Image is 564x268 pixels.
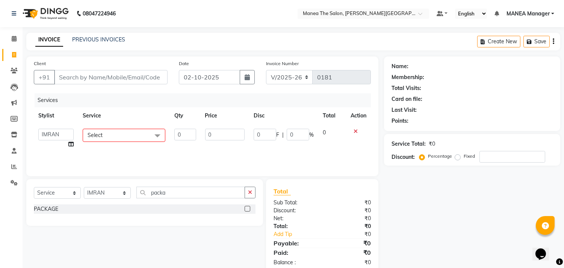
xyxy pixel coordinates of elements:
[322,239,377,248] div: ₹0
[392,62,408,70] div: Name:
[346,107,371,124] th: Action
[428,153,452,160] label: Percentage
[72,36,125,43] a: PREVIOUS INVOICES
[19,3,71,24] img: logo
[274,187,291,195] span: Total
[78,107,170,124] th: Service
[392,106,417,114] div: Last Visit:
[249,107,318,124] th: Disc
[201,107,249,124] th: Price
[54,70,168,84] input: Search by Name/Mobile/Email/Code
[318,107,346,124] th: Total
[34,70,55,84] button: +91
[268,230,331,238] a: Add Tip
[35,93,377,107] div: Services
[331,230,377,238] div: ₹0
[170,107,200,124] th: Qty
[88,132,103,139] span: Select
[268,199,322,207] div: Sub Total:
[532,238,556,260] iframe: chat widget
[322,222,377,230] div: ₹0
[392,73,424,81] div: Membership:
[322,215,377,222] div: ₹0
[268,207,322,215] div: Discount:
[276,131,279,139] span: F
[34,205,58,213] div: PACKAGE
[268,259,322,266] div: Balance :
[323,129,326,136] span: 0
[523,36,550,47] button: Save
[322,207,377,215] div: ₹0
[266,60,299,67] label: Invoice Number
[322,248,377,257] div: ₹0
[34,107,78,124] th: Stylist
[322,199,377,207] div: ₹0
[392,117,408,125] div: Points:
[464,153,475,160] label: Fixed
[268,248,322,257] div: Paid:
[477,36,520,47] button: Create New
[268,222,322,230] div: Total:
[507,10,550,18] span: MANEA Manager
[392,153,415,161] div: Discount:
[322,259,377,266] div: ₹0
[392,140,426,148] div: Service Total:
[429,140,435,148] div: ₹0
[268,239,322,248] div: Payable:
[179,60,189,67] label: Date
[34,60,46,67] label: Client
[282,131,284,139] span: |
[136,187,245,198] input: Search or Scan
[83,3,116,24] b: 08047224946
[309,131,314,139] span: %
[392,95,422,103] div: Card on file:
[268,215,322,222] div: Net:
[392,84,421,92] div: Total Visits:
[35,33,63,47] a: INVOICE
